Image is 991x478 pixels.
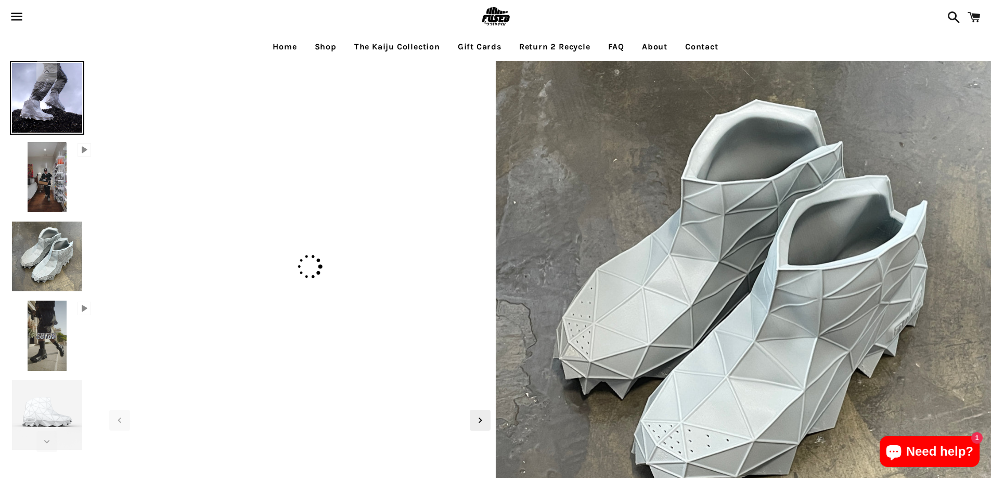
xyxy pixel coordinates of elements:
[600,34,632,60] a: FAQ
[877,436,983,470] inbox-online-store-chat: Shopify online store chat
[307,34,344,60] a: Shop
[10,378,84,452] img: [3D printed Shoes] - lightweight custom 3dprinted shoes sneakers sandals fused footwear
[265,34,304,60] a: Home
[634,34,675,60] a: About
[104,66,495,70] img: [3D printed Shoes] - lightweight custom 3dprinted shoes sneakers sandals fused footwear
[10,61,84,135] img: [3D printed Shoes] - lightweight custom 3dprinted shoes sneakers sandals fused footwear
[677,34,726,60] a: Contact
[109,410,130,431] div: Previous slide
[470,410,491,431] div: Next slide
[346,34,448,60] a: The Kaiju Collection
[511,34,598,60] a: Return 2 Recycle
[10,219,84,293] img: [3D printed Shoes] - lightweight custom 3dprinted shoes sneakers sandals fused footwear
[450,34,509,60] a: Gift Cards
